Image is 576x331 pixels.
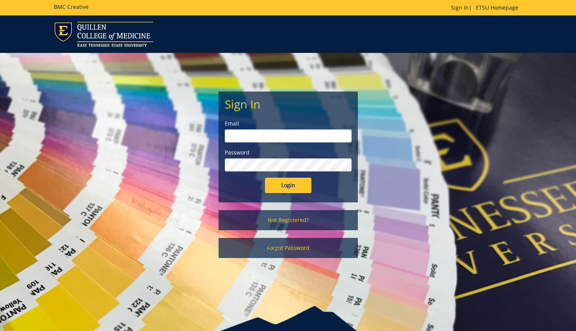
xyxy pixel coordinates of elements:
h5: BMC Creative [54,4,89,10]
img: ETSU logo [54,22,153,47]
a: Not Registered? [219,210,358,230]
input: Login [265,178,311,193]
a: ETSU Homepage [472,4,522,11]
label: Password [225,149,352,156]
label: Email [225,120,352,127]
a: Sign In [451,4,469,11]
p: | [451,4,522,12]
h2: Sign In [225,98,352,110]
a: Forgot Password [219,238,358,258]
